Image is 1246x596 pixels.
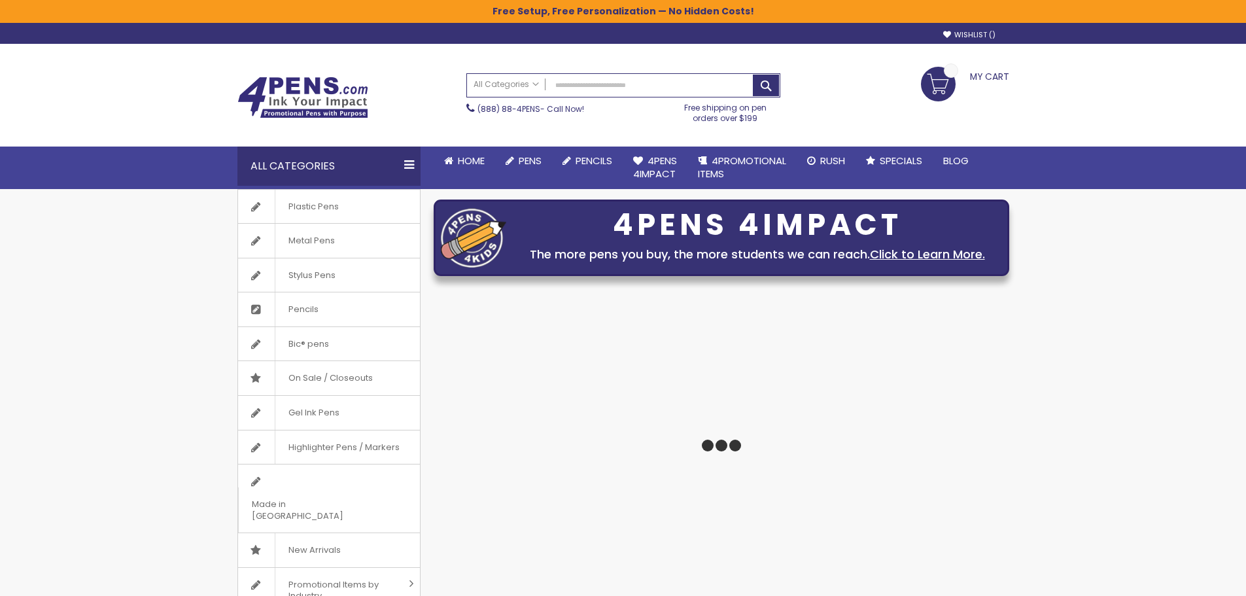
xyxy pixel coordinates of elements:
[275,327,342,361] span: Bic® pens
[943,154,969,167] span: Blog
[238,224,420,258] a: Metal Pens
[275,190,352,224] span: Plastic Pens
[633,154,677,181] span: 4Pens 4impact
[238,430,420,465] a: Highlighter Pens / Markers
[238,327,420,361] a: Bic® pens
[474,79,539,90] span: All Categories
[698,154,786,181] span: 4PROMOTIONAL ITEMS
[434,147,495,175] a: Home
[441,208,506,268] img: four_pen_logo.png
[623,147,687,189] a: 4Pens4impact
[275,224,348,258] span: Metal Pens
[670,97,780,124] div: Free shipping on pen orders over $199
[467,74,545,96] a: All Categories
[238,396,420,430] a: Gel Ink Pens
[275,430,413,465] span: Highlighter Pens / Markers
[238,190,420,224] a: Plastic Pens
[275,396,353,430] span: Gel Ink Pens
[275,292,332,326] span: Pencils
[477,103,584,114] span: - Call Now!
[513,211,1002,239] div: 4PENS 4IMPACT
[237,77,368,118] img: 4Pens Custom Pens and Promotional Products
[495,147,552,175] a: Pens
[856,147,933,175] a: Specials
[275,533,354,567] span: New Arrivals
[820,154,845,167] span: Rush
[238,292,420,326] a: Pencils
[870,246,985,262] a: Click to Learn More.
[519,154,542,167] span: Pens
[237,147,421,186] div: All Categories
[477,103,540,114] a: (888) 88-4PENS
[933,147,979,175] a: Blog
[513,245,1002,264] div: The more pens you buy, the more students we can reach.
[880,154,922,167] span: Specials
[797,147,856,175] a: Rush
[943,30,995,40] a: Wishlist
[275,258,349,292] span: Stylus Pens
[238,361,420,395] a: On Sale / Closeouts
[238,258,420,292] a: Stylus Pens
[238,533,420,567] a: New Arrivals
[275,361,386,395] span: On Sale / Closeouts
[687,147,797,189] a: 4PROMOTIONALITEMS
[238,465,420,533] a: Made in [GEOGRAPHIC_DATA]
[576,154,612,167] span: Pencils
[552,147,623,175] a: Pencils
[238,487,387,533] span: Made in [GEOGRAPHIC_DATA]
[458,154,485,167] span: Home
